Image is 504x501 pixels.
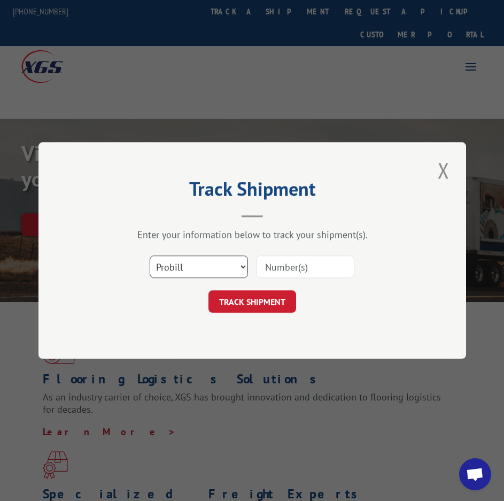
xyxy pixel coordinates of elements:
[256,256,354,278] input: Number(s)
[459,458,491,490] a: Open chat
[92,228,413,241] div: Enter your information below to track your shipment(s).
[92,181,413,202] h2: Track Shipment
[435,156,453,185] button: Close modal
[208,290,296,313] button: TRACK SHIPMENT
